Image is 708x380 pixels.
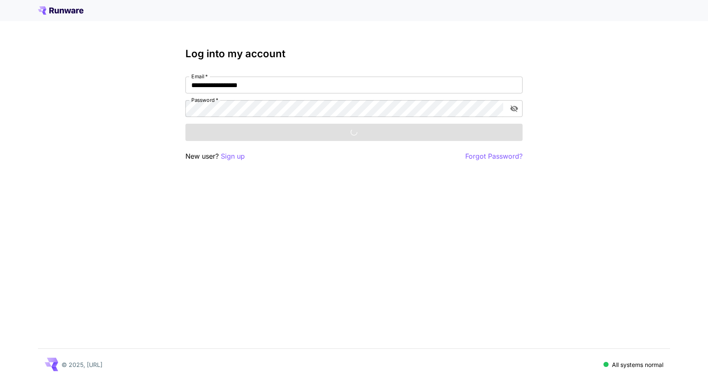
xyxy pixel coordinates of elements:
label: Password [191,96,218,104]
button: Forgot Password? [465,151,523,162]
button: toggle password visibility [507,101,522,116]
p: © 2025, [URL] [62,360,102,369]
button: Sign up [221,151,245,162]
label: Email [191,73,208,80]
h3: Log into my account [185,48,523,60]
p: New user? [185,151,245,162]
p: All systems normal [612,360,663,369]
